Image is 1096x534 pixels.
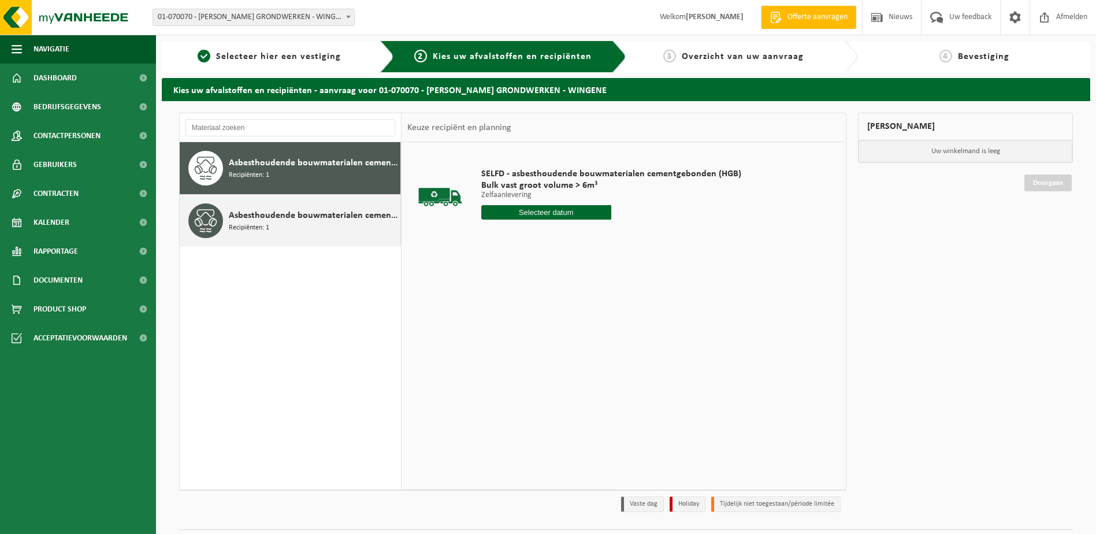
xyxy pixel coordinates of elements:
[34,35,69,64] span: Navigatie
[663,50,676,62] span: 3
[785,12,850,23] span: Offerte aanvragen
[168,50,371,64] a: 1Selecteer hier een vestiging
[34,150,77,179] span: Gebruikers
[858,113,1073,140] div: [PERSON_NAME]
[162,78,1090,101] h2: Kies uw afvalstoffen en recipiënten - aanvraag voor 01-070070 - [PERSON_NAME] GRONDWERKEN - WINGENE
[414,50,427,62] span: 2
[1024,175,1072,191] a: Doorgaan
[180,142,401,195] button: Asbesthoudende bouwmaterialen cementgebonden (hechtgebonden) Recipiënten: 1
[229,156,397,170] span: Asbesthoudende bouwmaterialen cementgebonden (hechtgebonden)
[34,64,77,92] span: Dashboard
[198,50,210,62] span: 1
[686,13,744,21] strong: [PERSON_NAME]
[34,208,69,237] span: Kalender
[34,324,127,353] span: Acceptatievoorwaarden
[859,140,1072,162] p: Uw winkelmand is leeg
[402,113,517,142] div: Keuze recipiënt en planning
[958,52,1009,61] span: Bevestiging
[939,50,952,62] span: 4
[185,119,395,136] input: Materiaal zoeken
[34,92,101,121] span: Bedrijfsgegevens
[34,237,78,266] span: Rapportage
[34,266,83,295] span: Documenten
[481,205,611,220] input: Selecteer datum
[481,180,741,191] span: Bulk vast groot volume > 6m³
[481,191,741,199] p: Zelfaanlevering
[180,195,401,247] button: Asbesthoudende bouwmaterialen cementgebonden met isolatie(hechtgebonden) Recipiënten: 1
[34,121,101,150] span: Contactpersonen
[229,209,397,222] span: Asbesthoudende bouwmaterialen cementgebonden met isolatie(hechtgebonden)
[670,496,705,512] li: Holiday
[153,9,355,26] span: 01-070070 - PATTEEUW KOEN GRONDWERKEN - WINGENE
[682,52,804,61] span: Overzicht van uw aanvraag
[153,9,354,25] span: 01-070070 - PATTEEUW KOEN GRONDWERKEN - WINGENE
[621,496,664,512] li: Vaste dag
[433,52,592,61] span: Kies uw afvalstoffen en recipiënten
[761,6,856,29] a: Offerte aanvragen
[481,168,741,180] span: SELFD - asbesthoudende bouwmaterialen cementgebonden (HGB)
[229,222,269,233] span: Recipiënten: 1
[216,52,341,61] span: Selecteer hier een vestiging
[34,179,79,208] span: Contracten
[34,295,86,324] span: Product Shop
[229,170,269,181] span: Recipiënten: 1
[711,496,841,512] li: Tijdelijk niet toegestaan/période limitée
